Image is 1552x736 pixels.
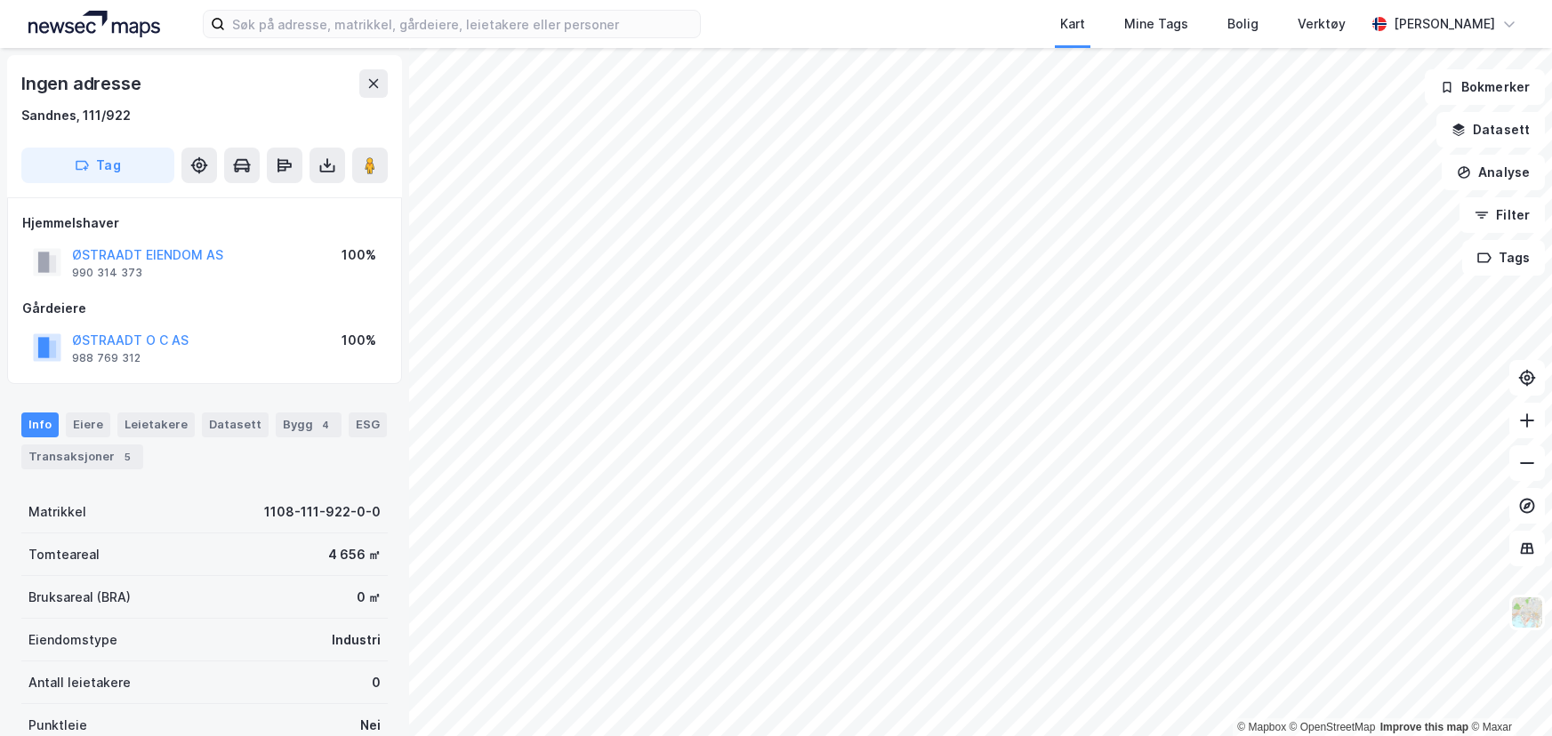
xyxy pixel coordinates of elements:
div: Bruksareal (BRA) [28,587,131,608]
div: 1108-111-922-0-0 [264,501,381,523]
div: ESG [349,412,387,437]
button: Bokmerker [1425,69,1545,105]
div: Industri [332,629,381,651]
div: Matrikkel [28,501,86,523]
div: Bygg [276,412,342,437]
div: 990 314 373 [72,266,142,280]
input: Søk på adresse, matrikkel, gårdeiere, leietakere eller personer [225,11,700,37]
div: Eiere [66,412,110,437]
a: Improve this map [1380,721,1468,733]
iframe: Chat Widget [1463,651,1552,736]
div: Bolig [1227,13,1258,35]
div: 988 769 312 [72,351,141,365]
button: Analyse [1442,155,1545,190]
div: Datasett [202,412,269,437]
div: Info [21,412,59,437]
div: Verktøy [1298,13,1346,35]
div: Leietakere [117,412,195,437]
div: Punktleie [28,715,87,736]
div: Mine Tags [1124,13,1188,35]
div: 5 [118,448,136,466]
div: Sandnes, 111/922 [21,105,131,126]
img: logo.a4113a55bc3d86da70a041830d287a7e.svg [28,11,160,37]
div: Antall leietakere [28,672,131,693]
div: 0 ㎡ [357,587,381,608]
div: 4 [317,416,334,434]
div: Tomteareal [28,544,100,565]
div: Kart [1060,13,1085,35]
div: 4 656 ㎡ [328,544,381,565]
div: 100% [342,330,376,351]
div: [PERSON_NAME] [1394,13,1495,35]
img: Z [1510,596,1544,629]
div: Nei [360,715,381,736]
div: 100% [342,244,376,266]
div: Ingen adresse [21,69,144,98]
div: Hjemmelshaver [22,212,387,234]
div: Gårdeiere [22,298,387,319]
a: OpenStreetMap [1290,721,1376,733]
div: Eiendomstype [28,629,117,651]
div: 0 [372,672,381,693]
div: Kontrollprogram for chat [1463,651,1552,736]
button: Datasett [1436,112,1545,148]
button: Tag [21,148,174,183]
button: Filter [1460,197,1545,233]
button: Tags [1462,240,1545,276]
div: Transaksjoner [21,444,143,469]
a: Mapbox [1237,721,1286,733]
